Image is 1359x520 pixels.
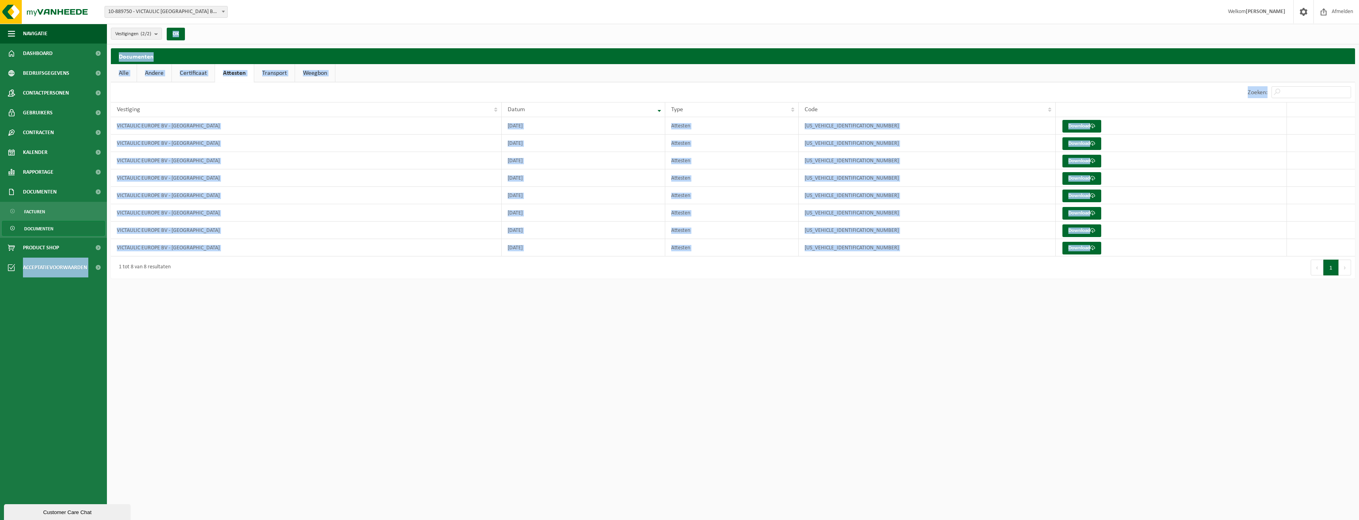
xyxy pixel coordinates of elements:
[167,28,185,40] button: OK
[111,204,502,222] td: VICTAULIC EUROPE BV - [GEOGRAPHIC_DATA]
[799,152,1056,169] td: [US_VEHICLE_IDENTIFICATION_NUMBER]
[4,503,132,520] iframe: chat widget
[141,31,151,36] count: (2/2)
[799,169,1056,187] td: [US_VEHICLE_IDENTIFICATION_NUMBER]
[215,64,254,82] a: Attesten
[295,64,335,82] a: Weegbon
[23,162,53,182] span: Rapportage
[799,117,1056,135] td: [US_VEHICLE_IDENTIFICATION_NUMBER]
[23,83,69,103] span: Contactpersonen
[111,135,502,152] td: VICTAULIC EUROPE BV - [GEOGRAPHIC_DATA]
[111,187,502,204] td: VICTAULIC EUROPE BV - [GEOGRAPHIC_DATA]
[799,204,1056,222] td: [US_VEHICLE_IDENTIFICATION_NUMBER]
[23,44,53,63] span: Dashboard
[105,6,228,18] span: 10-889750 - VICTAULIC EUROPE BV - NAZARETH
[254,64,295,82] a: Transport
[665,187,799,204] td: Attesten
[799,187,1056,204] td: [US_VEHICLE_IDENTIFICATION_NUMBER]
[502,239,665,256] td: [DATE]
[172,64,215,82] a: Certificaat
[1062,242,1101,254] a: Download
[111,117,502,135] td: VICTAULIC EUROPE BV - [GEOGRAPHIC_DATA]
[671,106,683,113] span: Type
[1311,260,1323,275] button: Previous
[502,204,665,222] td: [DATE]
[24,204,45,219] span: Facturen
[1062,137,1101,150] a: Download
[23,142,48,162] span: Kalender
[1062,155,1101,167] a: Download
[2,221,105,236] a: Documenten
[665,152,799,169] td: Attesten
[23,258,87,277] span: Acceptatievoorwaarden
[665,135,799,152] td: Attesten
[665,117,799,135] td: Attesten
[1248,89,1268,96] label: Zoeken:
[111,152,502,169] td: VICTAULIC EUROPE BV - [GEOGRAPHIC_DATA]
[23,63,69,83] span: Bedrijfsgegevens
[665,169,799,187] td: Attesten
[665,204,799,222] td: Attesten
[111,239,502,256] td: VICTAULIC EUROPE BV - [GEOGRAPHIC_DATA]
[799,135,1056,152] td: [US_VEHICLE_IDENTIFICATION_NUMBER]
[111,48,1355,64] h2: Documenten
[24,221,53,236] span: Documenten
[111,222,502,239] td: VICTAULIC EUROPE BV - [GEOGRAPHIC_DATA]
[805,106,818,113] span: Code
[1323,260,1339,275] button: 1
[502,152,665,169] td: [DATE]
[1062,172,1101,185] a: Download
[502,187,665,204] td: [DATE]
[111,28,162,40] button: Vestigingen(2/2)
[1062,224,1101,237] a: Download
[115,260,171,275] div: 1 tot 8 van 8 resultaten
[1062,207,1101,220] a: Download
[23,238,59,258] span: Product Shop
[1062,120,1101,133] a: Download
[137,64,171,82] a: Andere
[799,239,1056,256] td: [US_VEHICLE_IDENTIFICATION_NUMBER]
[1339,260,1351,275] button: Next
[502,222,665,239] td: [DATE]
[23,24,48,44] span: Navigatie
[665,239,799,256] td: Attesten
[2,204,105,219] a: Facturen
[23,123,54,142] span: Contracten
[115,28,151,40] span: Vestigingen
[502,169,665,187] td: [DATE]
[117,106,140,113] span: Vestiging
[111,169,502,187] td: VICTAULIC EUROPE BV - [GEOGRAPHIC_DATA]
[105,6,227,17] span: 10-889750 - VICTAULIC EUROPE BV - NAZARETH
[1062,190,1101,202] a: Download
[1246,9,1285,15] strong: [PERSON_NAME]
[502,135,665,152] td: [DATE]
[665,222,799,239] td: Attesten
[799,222,1056,239] td: [US_VEHICLE_IDENTIFICATION_NUMBER]
[111,64,137,82] a: Alle
[502,117,665,135] td: [DATE]
[23,103,53,123] span: Gebruikers
[508,106,525,113] span: Datum
[23,182,57,202] span: Documenten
